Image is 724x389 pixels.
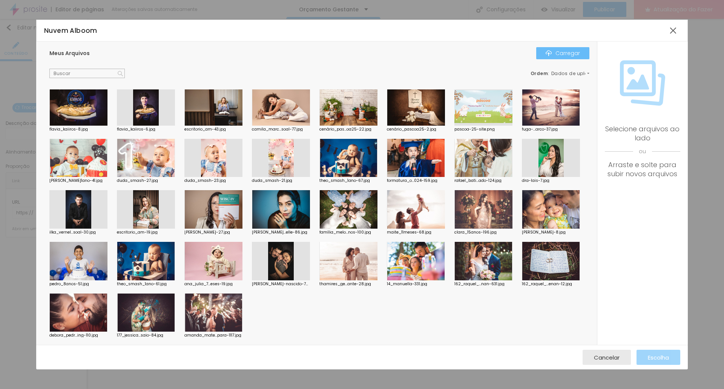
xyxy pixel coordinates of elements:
[49,229,96,235] font: ilka_vernel...soal-30.jpg
[387,229,431,235] font: maite_11meses-68.jpg
[387,281,427,287] font: 14_manuella-331.jpg
[184,178,226,183] font: duda_smash-23.jpg
[118,71,123,76] img: Ícone
[117,229,158,235] font: escritorio_am-19.jpg
[184,229,230,235] font: [PERSON_NAME]-27.jpg
[555,49,580,57] font: Carregar
[319,281,371,287] font: thamires_ge...ante-28.jpg
[319,229,371,235] font: família_melo...nos-100.jpg
[387,178,437,183] font: formatura_o...024-159.jpg
[536,47,589,59] button: ÍconeCarregar
[454,281,505,287] font: 162_raquel_...nan-631.jpg
[49,178,103,183] font: [PERSON_NAME]1ano-41.jpg
[522,281,572,287] font: 162_raquel_...enan-12.jpg
[184,332,241,338] font: amanda_mate...para-1117.jpg
[117,332,163,338] font: 177_jessica...saio-84.jpg
[454,126,495,132] font: pascoa-25-site.png
[49,49,90,57] font: Meus Arquivos
[605,124,680,143] font: Selecione arquivos ao lado
[49,332,98,338] font: debora_pedr...ing-110.jpg
[620,60,665,106] img: Ícone
[648,354,669,361] font: Escolha
[637,350,680,365] button: Escolha
[184,126,226,132] font: escritorio_am-43.jpg
[117,178,158,183] font: duda_smash-27.jpg
[522,178,549,183] font: dra-lais-7.jpg
[522,126,558,132] font: fuga-...arco-37.jpg
[522,229,566,235] font: [PERSON_NAME]-8.jpg
[583,350,631,365] button: Cancelar
[184,281,233,287] font: ana_julia_7...eses-19.jpg
[319,178,370,183] font: theo_smash_1ano-67.jpg
[49,69,125,78] input: Buscar
[546,50,552,56] img: Ícone
[531,70,548,77] font: Ordem
[252,229,307,235] font: [PERSON_NAME]...elle-86.jpg
[319,126,371,132] font: cenário_pas...oa25-22.jpg
[117,281,167,287] font: theo_smash_1ano-61.jpg
[454,229,497,235] font: clara_15anos-196.jpg
[49,126,88,132] font: flavia_kaiiros-8.jpg
[252,178,292,183] font: duda_smash-21.jpg
[454,178,502,183] font: rafael_bati...ado-124.jpg
[387,126,436,132] font: cenário_pascoa25-2.jpg
[594,354,620,361] font: Cancelar
[607,160,677,178] font: Arraste e solte para subir novos arquivos
[44,26,97,35] font: Nuvem Alboom
[252,281,316,287] font: [PERSON_NAME]-nascido-70.jpg
[49,281,89,287] font: pedro_8anos-51.jpg
[551,70,595,77] font: Dados de upload
[639,148,646,155] font: ou
[252,126,303,132] font: camila_marc...soal-77.jpg
[117,126,155,132] font: flavia_kaiiros-6.jpg
[548,70,549,77] font: :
